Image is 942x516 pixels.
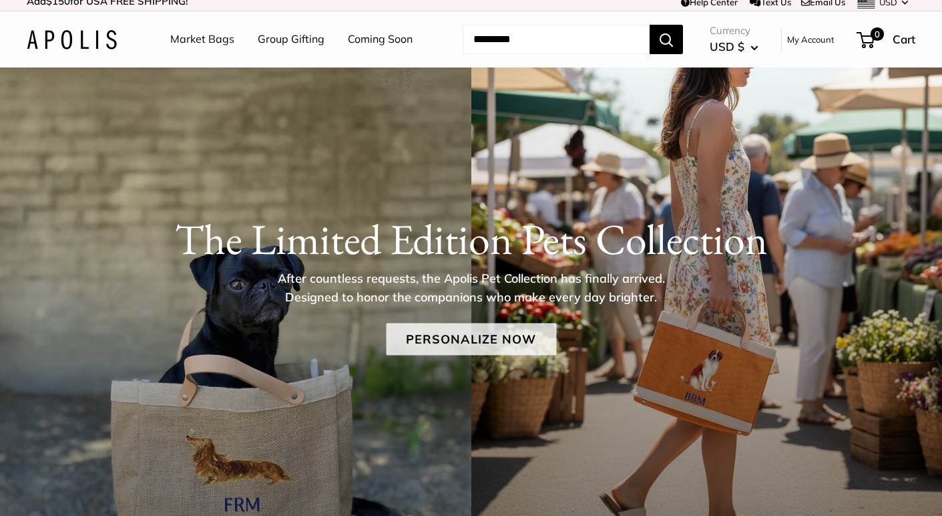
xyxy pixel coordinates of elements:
[170,29,234,49] a: Market Bags
[787,31,835,47] a: My Account
[893,32,915,46] span: Cart
[258,29,324,49] a: Group Gifting
[858,29,915,50] a: 0 Cart
[871,27,884,41] span: 0
[348,29,413,49] a: Coming Soon
[27,30,117,49] img: Apolis
[650,25,683,54] button: Search
[710,21,758,40] span: Currency
[710,39,744,53] span: USD $
[463,25,650,54] input: Search...
[254,269,688,307] p: After countless requests, the Apolis Pet Collection has finally arrived. Designed to honor the co...
[386,324,556,356] a: Personalize Now
[710,36,758,57] button: USD $
[27,214,915,265] h1: The Limited Edition Pets Collection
